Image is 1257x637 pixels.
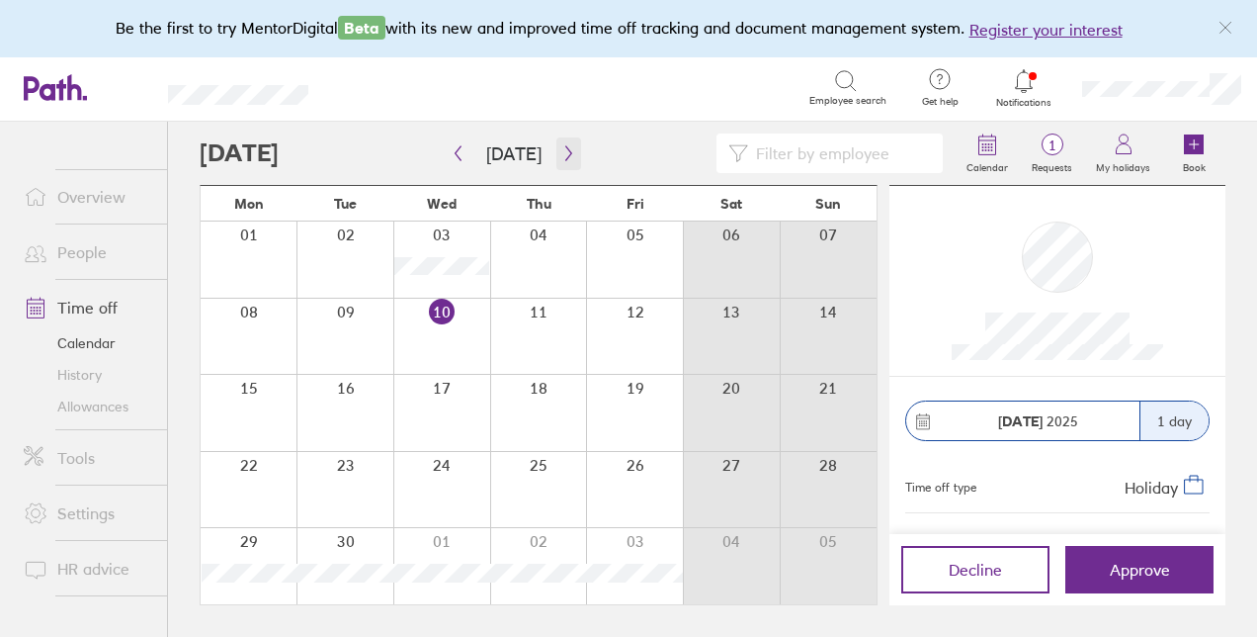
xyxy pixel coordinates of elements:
span: Get help [908,96,972,108]
div: Search [362,78,412,96]
a: Calendar [8,327,167,359]
a: Overview [8,177,167,217]
button: [DATE] [470,137,557,170]
button: Decline [901,546,1049,593]
span: Sat [720,196,742,212]
span: Mon [234,196,264,212]
label: My holidays [1084,156,1162,174]
a: People [8,232,167,272]
label: Book [1171,156,1217,174]
div: Be the first to try MentorDigital with its new and improved time off tracking and document manage... [116,16,1142,42]
span: Approve [1110,561,1170,579]
a: Allowances [8,391,167,422]
span: Holiday [1125,478,1178,498]
a: My holidays [1084,122,1162,185]
a: Time off [8,288,167,327]
span: 2025 [998,413,1078,429]
a: Calendar [955,122,1020,185]
span: 1 [1020,137,1084,153]
label: Requests [1020,156,1084,174]
input: Filter by employee [748,135,931,172]
button: Register your interest [969,18,1123,42]
span: Tue [334,196,357,212]
a: Settings [8,494,167,533]
span: Thu [527,196,551,212]
button: Approve [1065,546,1214,593]
span: Employee search [809,95,886,107]
a: HR advice [8,549,167,589]
span: Wed [427,196,457,212]
a: Tools [8,438,167,478]
span: Decline [949,561,1002,579]
a: 1Requests [1020,122,1084,185]
label: Calendar [955,156,1020,174]
span: Sun [815,196,841,212]
span: Notifications [992,97,1056,109]
span: Fri [627,196,644,212]
div: 1 day [1139,402,1209,440]
a: History [8,359,167,391]
strong: [DATE] [998,412,1043,430]
span: Beta [338,16,385,40]
a: Book [1162,122,1225,185]
div: Time off type [905,473,976,497]
a: Notifications [992,67,1056,109]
